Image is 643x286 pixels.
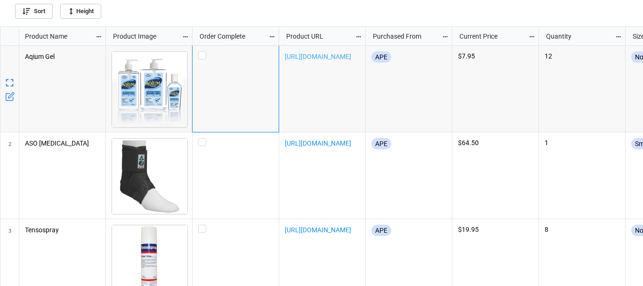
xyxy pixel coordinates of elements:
p: $7.95 [458,51,533,61]
a: [URL][DOMAIN_NAME] [285,139,351,147]
p: 1 [545,138,619,147]
div: aso-ankle.jpg [112,138,191,214]
a: Height [60,4,101,19]
div: Product URL [281,31,355,41]
p: 8 [545,225,619,234]
div: APE [371,51,391,63]
p: ASO [MEDICAL_DATA] [25,138,100,149]
div: APE [371,138,391,149]
img: iMmXlfwNBbciG3_W7KjA52BYbOkwQxX3wH1zgWkbTIc [112,52,187,127]
a: [URL][DOMAIN_NAME] [285,226,351,234]
div: grid [0,27,106,46]
div: Current Price [454,31,528,41]
div: Quantity [540,31,615,41]
a: [URL][DOMAIN_NAME] [285,53,351,60]
p: Tensospray [25,225,100,236]
div: APE [371,225,391,236]
a: Sort [15,4,53,19]
p: $64.50 [458,138,533,147]
p: 12 [545,51,619,61]
p: Aqium Gel [25,51,100,62]
span: 2 [8,132,11,219]
div: Order Complete [194,31,268,41]
p: $19.95 [458,225,533,234]
div: Ego-Aqium-Hand-Sanitiser.jpg [112,51,191,128]
div: Product Image [107,31,182,41]
div: Purchased From [367,31,442,41]
div: Product Name [19,31,96,41]
img: duvSQ-O6DqV_1Mlbyjs01NhFLgulUm2-ulqp3Viq2lU [112,139,187,214]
